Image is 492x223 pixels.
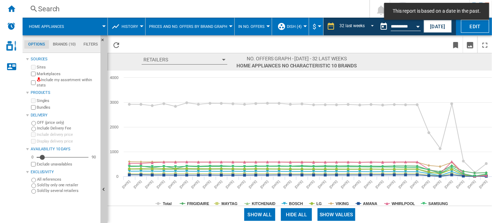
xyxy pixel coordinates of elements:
button: Open calendar [412,19,424,32]
label: Display delivery price [37,139,98,144]
tspan: [DATE] [236,180,246,189]
tspan: LG [316,201,322,206]
div: 0 [30,155,35,160]
span: $ [313,23,316,30]
div: 32 last weeks [339,23,365,28]
input: Singles [31,98,36,103]
div: dish (4) [277,18,305,35]
button: Home appliances [29,18,71,35]
tspan: [DATE] [317,180,327,189]
md-select: REPORTS.WIZARD.STEPS.REPORT.STEPS.REPORT_OPTIONS.PERIOD: 32 last weeks [339,21,377,32]
button: Edit [461,20,489,33]
tspan: [DATE] [467,180,476,189]
label: Bundles [37,105,98,110]
button: dish (4) [287,18,305,35]
tspan: [DATE] [329,180,338,189]
input: Display delivery price [31,162,36,167]
div: Search [38,4,351,14]
tspan: 0 [116,174,118,179]
tspan: [DATE] [444,180,454,189]
tspan: [DATE] [225,180,235,189]
tspan: VIKING [336,201,349,206]
button: Hide [100,35,109,48]
div: $ [313,18,320,35]
span: Home appliances [29,24,64,29]
tspan: [DATE] [455,180,465,189]
tspan: 3000 [110,100,118,104]
label: Singles [37,98,98,103]
label: Sold by only one retailer [37,182,98,188]
tspan: [DATE] [248,180,258,189]
tspan: [DATE] [156,180,165,189]
tspan: [DATE] [191,180,200,189]
tspan: [DATE] [363,180,373,189]
div: 90 [90,155,98,160]
button: Hide all [281,208,312,221]
tspan: [DATE] [179,180,189,189]
div: This report is based on a date in the past. [377,18,422,35]
input: Sold by several retailers [31,189,36,194]
input: Include my assortment within stats [31,78,36,87]
span: Home appliances No characteristic 10 brands [237,62,357,69]
input: Include delivery price [31,132,36,137]
span: Prices and No. offers by brand graph [149,24,227,29]
tspan: [DATE] [202,180,211,189]
button: [DATE] [424,20,452,33]
tspan: [DATE] [340,180,350,189]
tspan: WHIRLPOOL [392,201,415,206]
input: Sites [31,65,36,70]
input: Include Delivery Fee [31,127,36,131]
label: Marketplaces [37,71,98,77]
label: OFF (price only) [37,120,98,125]
md-tab-item: Filters [80,40,102,49]
button: Download as image [463,36,477,53]
div: Availability 10 Days [31,146,98,152]
div: Sources [31,56,98,62]
tspan: BOSCH [289,201,303,206]
span: In No. offers [238,24,265,29]
tspan: FRIGIDAIRE [187,201,209,206]
label: All references [37,177,98,182]
div: Exclusivity [31,169,98,175]
input: Sold by only one retailer [31,183,36,188]
img: alerts-logo.svg [7,22,16,30]
input: OFF (price only) [31,121,36,126]
label: Sold by several retailers [37,188,98,193]
tspan: KITCHENAID [252,201,276,206]
tspan: [DATE] [410,180,419,189]
tspan: Total [163,201,172,206]
button: History [122,18,142,35]
span: This report is based on a date in the past. [390,8,483,15]
tspan: AMANA [363,201,377,206]
tspan: [DATE] [260,180,269,189]
button: Prices and No. offers by brand graph [149,18,231,35]
tspan: [DATE] [352,180,361,189]
tspan: [DATE] [283,180,292,189]
button: md-calendar [377,19,391,34]
tspan: 2000 [110,125,118,129]
tspan: MAYTAG [222,201,238,206]
tspan: [DATE] [271,180,281,189]
button: Show all [244,208,275,221]
tspan: [DATE] [294,180,304,189]
div: Delivery [31,113,98,118]
label: Sites [37,65,98,70]
tspan: [DATE] [133,180,142,189]
input: Display delivery price [31,139,36,144]
button: In No. offers [238,18,268,35]
tspan: 1000 [110,150,118,154]
md-tab-item: Brands (10) [49,40,80,49]
tspan: [DATE] [121,180,131,189]
label: Include delivery price [37,132,98,137]
img: cosmetic-logo.svg [6,41,16,51]
span: History [122,24,138,29]
tspan: [DATE] [375,180,385,189]
label: Exclude unavailables [37,162,98,167]
input: Bundles [31,105,36,110]
tspan: 4000 [110,76,118,80]
tspan: [DATE] [214,180,223,189]
tspan: [DATE] [306,180,315,189]
md-tab-item: Options [24,40,49,49]
span: No. offers graph - [DATE] - 32 last weeks [237,55,357,62]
